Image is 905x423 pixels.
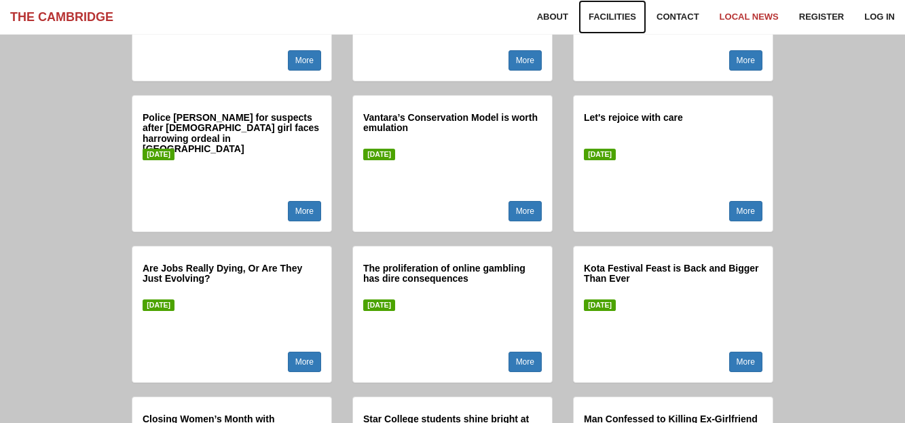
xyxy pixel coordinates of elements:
[363,113,542,140] h5: Vantara’s Conservation Model is worth emulation
[363,263,542,291] h5: The proliferation of online gambling has dire consequences
[509,50,542,71] a: More
[288,352,321,372] a: More
[363,149,395,160] span: [DATE]
[143,299,174,311] span: [DATE]
[584,299,616,311] span: [DATE]
[729,201,762,221] a: More
[288,201,321,221] a: More
[363,299,395,311] span: [DATE]
[729,352,762,372] a: More
[288,50,321,71] a: More
[584,149,616,160] span: [DATE]
[143,263,321,291] h5: Are Jobs Really Dying, Or Are They Just Evolving?
[143,149,174,160] span: [DATE]
[509,352,542,372] a: More
[584,263,762,291] h5: Kota Festival Feast is Back and Bigger Than Ever
[509,201,542,221] a: More
[729,50,762,71] a: More
[143,113,321,140] h5: Police [PERSON_NAME] for suspects after [DEMOGRAPHIC_DATA] girl faces harrowing ordeal in [GEOGRA...
[584,113,762,140] h5: Let's rejoice with care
